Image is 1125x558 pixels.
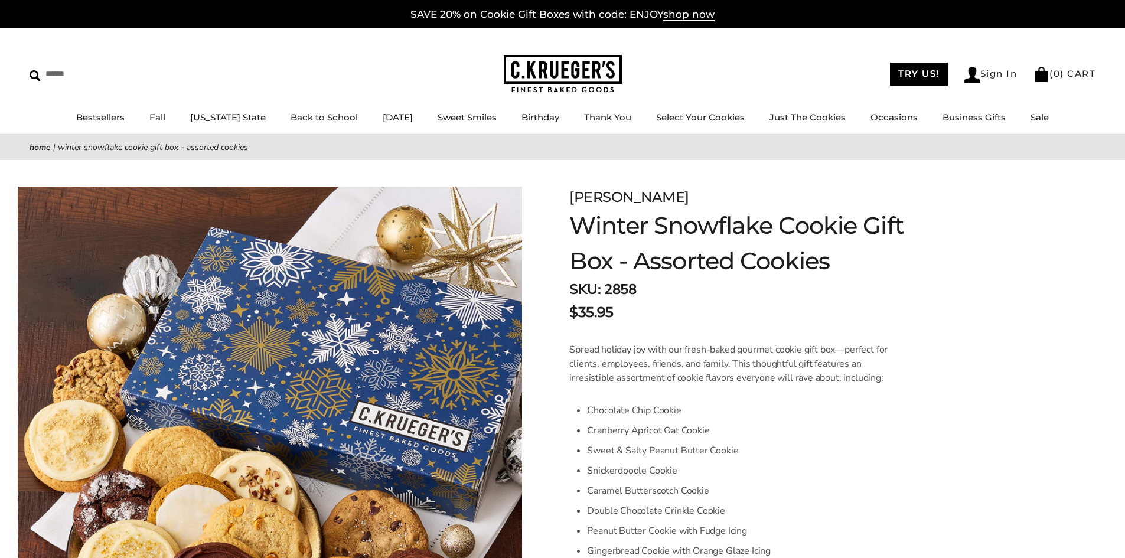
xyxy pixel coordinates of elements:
[438,112,497,123] a: Sweet Smiles
[870,112,918,123] a: Occasions
[569,280,601,299] strong: SKU:
[1033,67,1049,82] img: Bag
[149,112,165,123] a: Fall
[30,70,41,81] img: Search
[587,501,892,521] li: Double Chocolate Crinkle Cookie
[584,112,631,123] a: Thank You
[587,440,892,461] li: Sweet & Salty Peanut Butter Cookie
[569,302,613,323] span: $35.95
[663,8,715,21] span: shop now
[964,67,980,83] img: Account
[656,112,745,123] a: Select Your Cookies
[587,461,892,481] li: Snickerdoodle Cookie
[410,8,715,21] a: SAVE 20% on Cookie Gift Boxes with code: ENJOYshop now
[76,112,125,123] a: Bestsellers
[769,112,846,123] a: Just The Cookies
[383,112,413,123] a: [DATE]
[604,280,636,299] span: 2858
[569,208,946,279] h1: Winter Snowflake Cookie Gift Box - Assorted Cookies
[964,67,1018,83] a: Sign In
[1033,68,1095,79] a: (0) CART
[569,342,892,385] p: Spread holiday joy with our fresh-baked gourmet cookie gift box—perfect for clients, employees, f...
[943,112,1006,123] a: Business Gifts
[1054,68,1061,79] span: 0
[190,112,266,123] a: [US_STATE] State
[30,65,170,83] input: Search
[30,142,51,153] a: Home
[587,521,892,541] li: Peanut Butter Cookie with Fudge Icing
[587,481,892,501] li: Caramel Butterscotch Cookie
[1031,112,1049,123] a: Sale
[30,141,1095,154] nav: breadcrumbs
[587,400,892,420] li: Chocolate Chip Cookie
[890,63,948,86] a: TRY US!
[53,142,56,153] span: |
[587,420,892,440] li: Cranberry Apricot Oat Cookie
[521,112,559,123] a: Birthday
[569,187,946,208] div: [PERSON_NAME]
[58,142,248,153] span: Winter Snowflake Cookie Gift Box - Assorted Cookies
[291,112,358,123] a: Back to School
[504,55,622,93] img: C.KRUEGER'S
